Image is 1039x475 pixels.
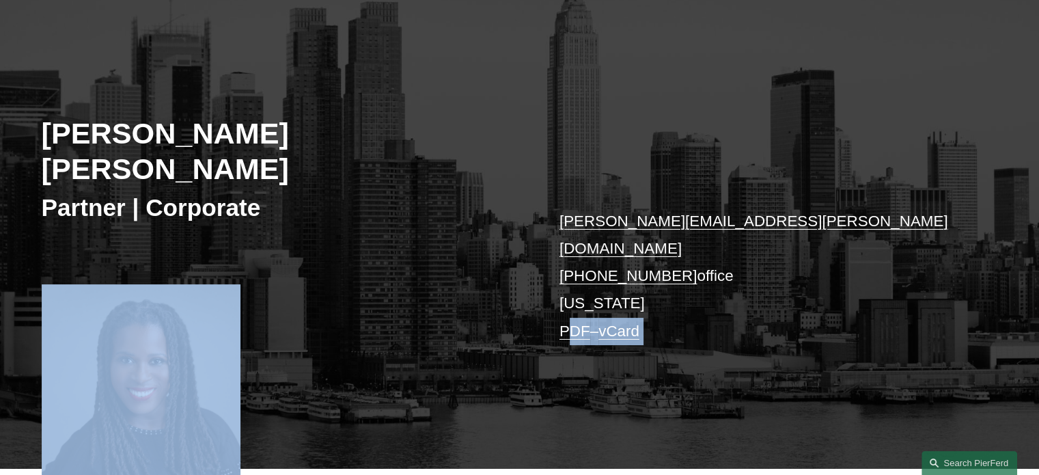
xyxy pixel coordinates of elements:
[559,208,958,346] p: office [US_STATE] –
[42,193,520,223] h3: Partner | Corporate
[42,116,520,187] h2: [PERSON_NAME] [PERSON_NAME]
[922,451,1017,475] a: Search this site
[598,323,639,340] a: vCard
[559,213,948,257] a: [PERSON_NAME][EMAIL_ADDRESS][PERSON_NAME][DOMAIN_NAME]
[559,323,590,340] a: PDF
[559,267,697,284] a: [PHONE_NUMBER]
